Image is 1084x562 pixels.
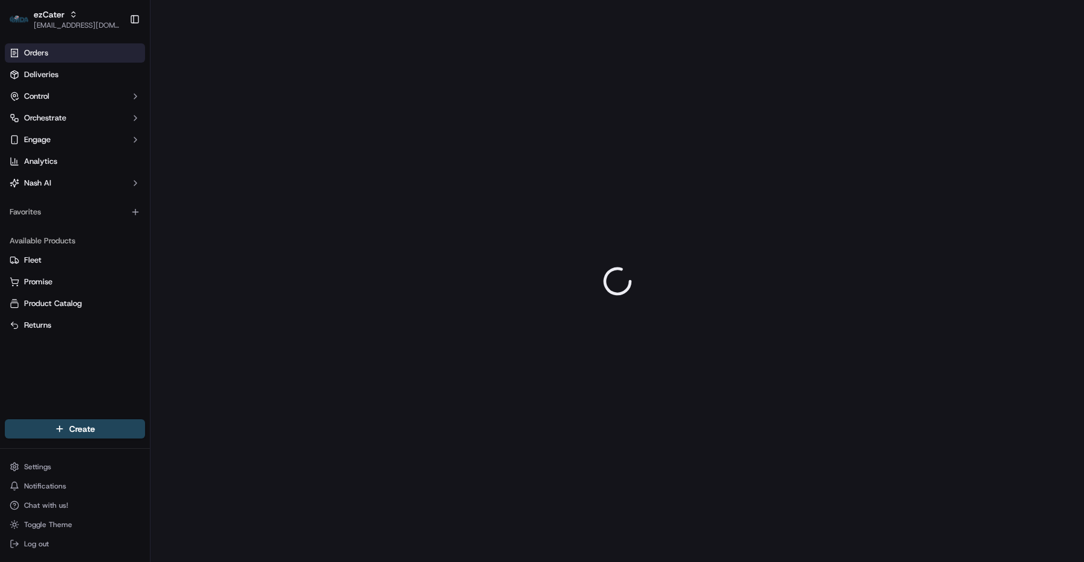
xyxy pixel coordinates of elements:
[24,255,42,266] span: Fleet
[24,320,51,331] span: Returns
[5,535,145,552] button: Log out
[10,276,140,287] a: Promise
[5,152,145,171] a: Analytics
[12,176,22,186] div: 📗
[24,156,57,167] span: Analytics
[5,251,145,270] button: Fleet
[10,298,140,309] a: Product Catalog
[24,134,51,145] span: Engage
[10,16,29,23] img: ezCater
[34,8,64,20] button: ezCater
[5,231,145,251] div: Available Products
[24,178,51,189] span: Nash AI
[5,294,145,313] button: Product Catalog
[102,176,111,186] div: 💻
[10,255,140,266] a: Fleet
[24,48,48,58] span: Orders
[5,458,145,475] button: Settings
[12,12,36,36] img: Nash
[24,501,68,510] span: Chat with us!
[97,170,198,192] a: 💻API Documentation
[12,48,219,67] p: Welcome 👋
[85,204,146,213] a: Powered byPylon
[7,170,97,192] a: 📗Knowledge Base
[24,539,49,549] span: Log out
[5,5,125,34] button: ezCaterezCater[EMAIL_ADDRESS][DOMAIN_NAME]
[69,423,95,435] span: Create
[5,497,145,514] button: Chat with us!
[24,481,66,491] span: Notifications
[5,516,145,533] button: Toggle Theme
[24,276,52,287] span: Promise
[5,202,145,222] div: Favorites
[5,173,145,193] button: Nash AI
[41,115,197,127] div: Start new chat
[24,69,58,80] span: Deliveries
[205,119,219,133] button: Start new chat
[120,204,146,213] span: Pylon
[5,87,145,106] button: Control
[5,130,145,149] button: Engage
[5,108,145,128] button: Orchestrate
[10,320,140,331] a: Returns
[24,91,49,102] span: Control
[24,462,51,472] span: Settings
[41,127,152,137] div: We're available if you need us!
[114,175,193,187] span: API Documentation
[24,520,72,529] span: Toggle Theme
[5,43,145,63] a: Orders
[5,316,145,335] button: Returns
[24,113,66,123] span: Orchestrate
[5,478,145,495] button: Notifications
[24,175,92,187] span: Knowledge Base
[34,20,120,30] button: [EMAIL_ADDRESS][DOMAIN_NAME]
[12,115,34,137] img: 1736555255976-a54dd68f-1ca7-489b-9aae-adbdc363a1c4
[5,272,145,292] button: Promise
[5,65,145,84] a: Deliveries
[31,78,217,90] input: Got a question? Start typing here...
[5,419,145,439] button: Create
[24,298,82,309] span: Product Catalog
